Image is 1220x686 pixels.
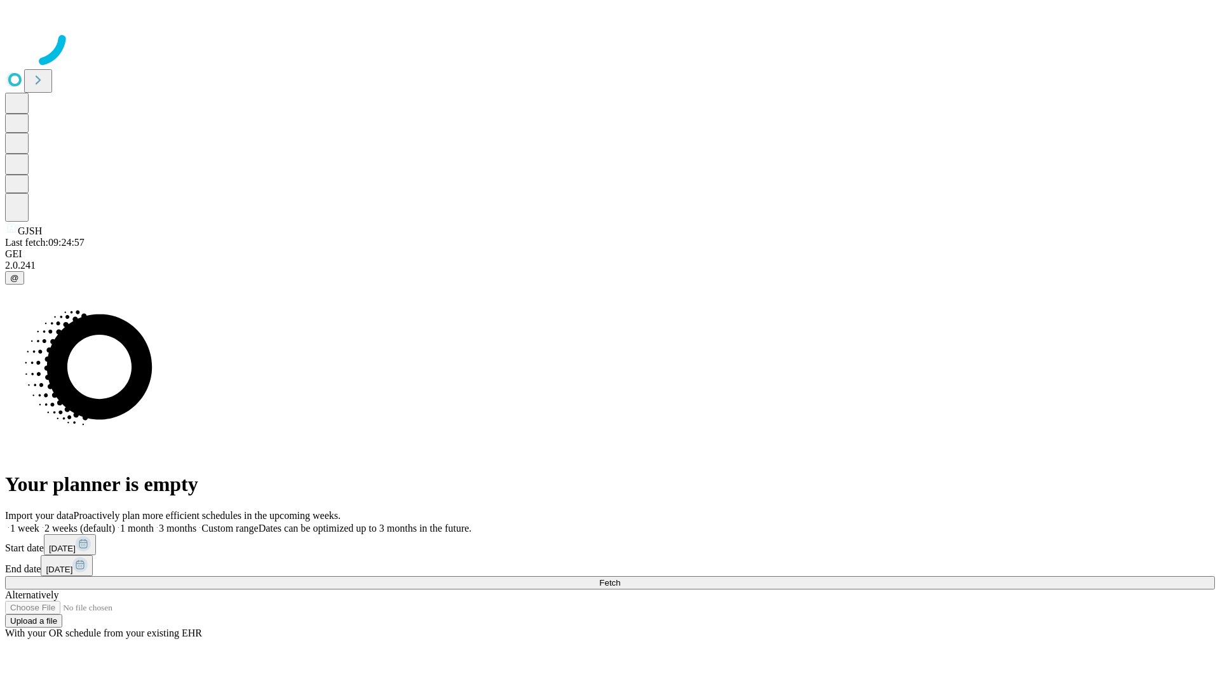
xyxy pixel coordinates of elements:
[18,225,42,236] span: GJSH
[5,628,202,638] span: With your OR schedule from your existing EHR
[5,534,1215,555] div: Start date
[120,523,154,534] span: 1 month
[201,523,258,534] span: Custom range
[259,523,471,534] span: Dates can be optimized up to 3 months in the future.
[41,555,93,576] button: [DATE]
[44,534,96,555] button: [DATE]
[5,555,1215,576] div: End date
[5,271,24,285] button: @
[10,523,39,534] span: 1 week
[5,260,1215,271] div: 2.0.241
[5,237,85,248] span: Last fetch: 09:24:57
[5,614,62,628] button: Upload a file
[5,576,1215,589] button: Fetch
[5,473,1215,496] h1: Your planner is empty
[5,510,74,521] span: Import your data
[5,589,58,600] span: Alternatively
[74,510,341,521] span: Proactively plan more efficient schedules in the upcoming weeks.
[49,544,76,553] span: [DATE]
[5,248,1215,260] div: GEI
[159,523,196,534] span: 3 months
[44,523,115,534] span: 2 weeks (default)
[46,565,72,574] span: [DATE]
[10,273,19,283] span: @
[599,578,620,588] span: Fetch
